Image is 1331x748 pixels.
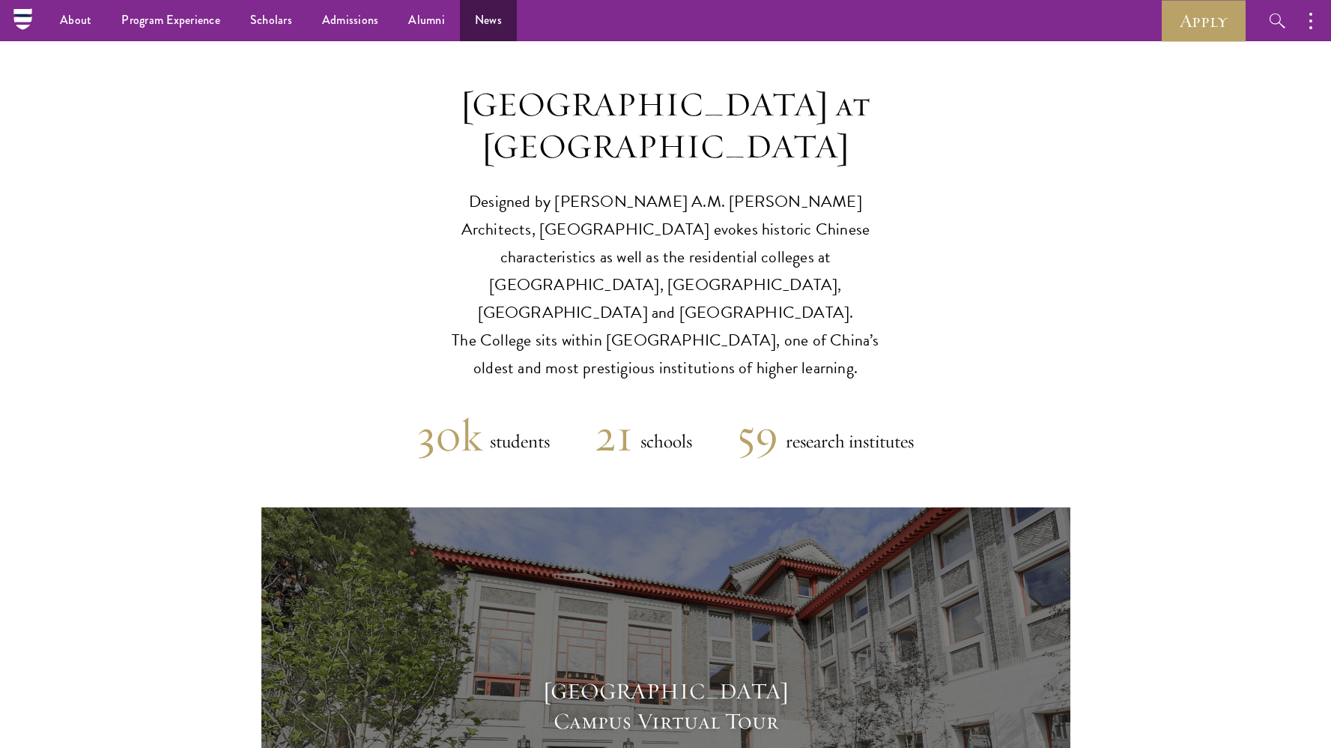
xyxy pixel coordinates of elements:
[482,426,550,456] h5: students
[516,677,816,737] h4: [GEOGRAPHIC_DATA] Campus Virtual Tour
[417,408,482,462] h2: 30k
[595,408,633,462] h2: 21
[778,426,914,456] h5: research institutes
[434,188,898,382] p: Designed by [PERSON_NAME] A.M. [PERSON_NAME] Architects, [GEOGRAPHIC_DATA] evokes historic Chines...
[737,408,778,462] h2: 59
[434,84,898,168] h3: [GEOGRAPHIC_DATA] at [GEOGRAPHIC_DATA]
[633,426,692,456] h5: schools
